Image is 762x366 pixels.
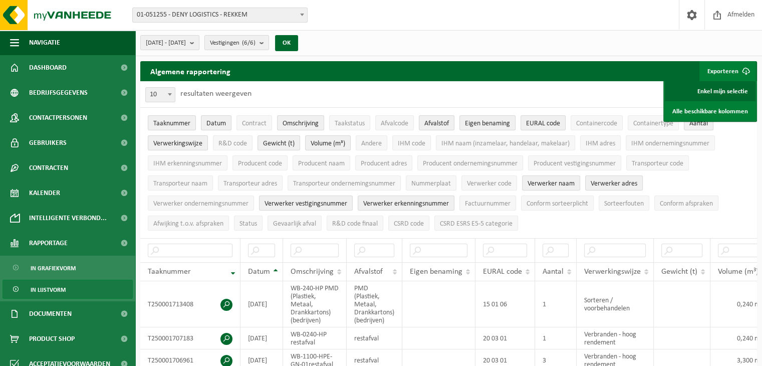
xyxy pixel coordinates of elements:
[259,196,353,211] button: Verwerker vestigingsnummerVerwerker vestigingsnummer: Activate to sort
[534,160,616,167] span: Producent vestigingsnummer
[347,281,402,327] td: PMD (Plastiek, Metaal, Drankkartons) (bedrijven)
[684,115,713,130] button: AantalAantal: Activate to sort
[388,216,429,231] button: CSRD codeCSRD code: Activate to sort
[153,120,190,127] span: Taaknummer
[218,140,247,147] span: R&D code
[29,105,87,130] span: Contactpersonen
[718,268,758,276] span: Volume (m³)
[521,196,594,211] button: Conform sorteerplicht : Activate to sort
[363,200,449,208] span: Verwerker erkenningsnummer
[140,35,199,50] button: [DATE] - [DATE]
[218,175,283,191] button: Transporteur adresTransporteur adres: Activate to sort
[153,200,248,208] span: Verwerker ondernemingsnummer
[148,155,227,170] button: IHM erkenningsnummerIHM erkenningsnummer: Activate to sort
[459,196,516,211] button: FactuurnummerFactuurnummer: Activate to sort
[599,196,649,211] button: SorteerfoutenSorteerfouten: Activate to sort
[148,196,254,211] button: Verwerker ondernemingsnummerVerwerker ondernemingsnummer: Activate to sort
[153,160,222,167] span: IHM erkenningsnummer
[153,140,202,147] span: Verwerkingswijze
[580,135,621,150] button: IHM adresIHM adres: Activate to sort
[332,220,378,228] span: R&D code finaal
[586,140,615,147] span: IHM adres
[361,160,407,167] span: Producent adres
[305,135,351,150] button: Volume (m³)Volume (m³): Activate to sort
[240,281,283,327] td: [DATE]
[577,281,654,327] td: Sorteren / voorbehandelen
[293,180,395,188] span: Transporteur ondernemingsnummer
[633,120,673,127] span: Containertype
[29,130,67,155] span: Gebruikers
[419,115,454,130] button: AfvalstofAfvalstof: Activate to sort
[268,216,322,231] button: Gevaarlijk afval : Activate to sort
[213,135,252,150] button: R&D codeR&amp;D code: Activate to sort
[283,327,347,349] td: WB-0240-HP restafval
[522,175,580,191] button: Verwerker naamVerwerker naam: Activate to sort
[180,90,251,98] label: resultaten weergeven
[29,326,75,351] span: Product Shop
[236,115,272,130] button: ContractContract: Activate to sort
[475,327,535,349] td: 20 03 01
[398,140,425,147] span: IHM code
[394,220,424,228] span: CSRD code
[375,115,414,130] button: AfvalcodeAfvalcode: Activate to sort
[148,175,213,191] button: Transporteur naamTransporteur naam: Activate to sort
[140,327,240,349] td: T250001707183
[201,115,231,130] button: DatumDatum: Activate to sort
[424,120,449,127] span: Afvalstof
[661,268,697,276] span: Gewicht (t)
[248,268,270,276] span: Datum
[699,61,756,81] button: Exporteren
[31,259,76,278] span: In grafiekvorm
[29,55,67,80] span: Dashboard
[153,180,207,188] span: Transporteur naam
[417,155,523,170] button: Producent ondernemingsnummerProducent ondernemingsnummer: Activate to sort
[327,216,383,231] button: R&D code finaalR&amp;D code finaal: Activate to sort
[604,200,644,208] span: Sorteerfouten
[29,231,68,256] span: Rapportage
[576,120,617,127] span: Containercode
[206,120,226,127] span: Datum
[631,140,709,147] span: IHM ondernemingsnummer
[29,30,60,55] span: Navigatie
[527,200,588,208] span: Conform sorteerplicht
[436,135,575,150] button: IHM naam (inzamelaar, handelaar, makelaar)IHM naam (inzamelaar, handelaar, makelaar): Activate to...
[411,180,451,188] span: Nummerplaat
[153,220,223,228] span: Afwijking t.o.v. afspraken
[465,120,510,127] span: Eigen benaming
[665,81,755,101] a: Enkel mijn selectie
[146,88,175,102] span: 10
[329,115,370,130] button: TaakstatusTaakstatus: Activate to sort
[410,268,462,276] span: Eigen benaming
[140,281,240,327] td: T250001713408
[132,8,308,23] span: 01-051255 - DENY LOGISTICS - REKKEM
[148,216,229,231] button: Afwijking t.o.v. afsprakenAfwijking t.o.v. afspraken: Activate to sort
[311,140,345,147] span: Volume (m³)
[3,280,133,299] a: In lijstvorm
[361,140,382,147] span: Andere
[223,180,277,188] span: Transporteur adres
[626,155,689,170] button: Transporteur codeTransporteur code: Activate to sort
[358,196,454,211] button: Verwerker erkenningsnummerVerwerker erkenningsnummer: Activate to sort
[440,220,513,228] span: CSRD ESRS E5-5 categorie
[354,268,383,276] span: Afvalstof
[210,36,256,51] span: Vestigingen
[356,135,387,150] button: AndereAndere: Activate to sort
[273,220,316,228] span: Gevaarlijk afval
[689,120,708,127] span: Aantal
[571,115,623,130] button: ContainercodeContainercode: Activate to sort
[148,135,208,150] button: VerwerkingswijzeVerwerkingswijze: Activate to sort
[242,40,256,46] count: (6/6)
[239,220,257,228] span: Status
[291,268,334,276] span: Omschrijving
[381,120,408,127] span: Afvalcode
[584,268,641,276] span: Verwerkingswijze
[283,281,347,327] td: WB-240-HP PMD (Plastiek, Metaal, Drankkartons) (bedrijven)
[528,155,621,170] button: Producent vestigingsnummerProducent vestigingsnummer: Activate to sort
[483,268,522,276] span: EURAL code
[434,216,518,231] button: CSRD ESRS E5-5 categorieCSRD ESRS E5-5 categorie: Activate to sort
[660,200,713,208] span: Conform afspraken
[423,160,518,167] span: Producent ondernemingsnummer
[29,80,88,105] span: Bedrijfsgegevens
[29,180,60,206] span: Kalender
[591,180,637,188] span: Verwerker adres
